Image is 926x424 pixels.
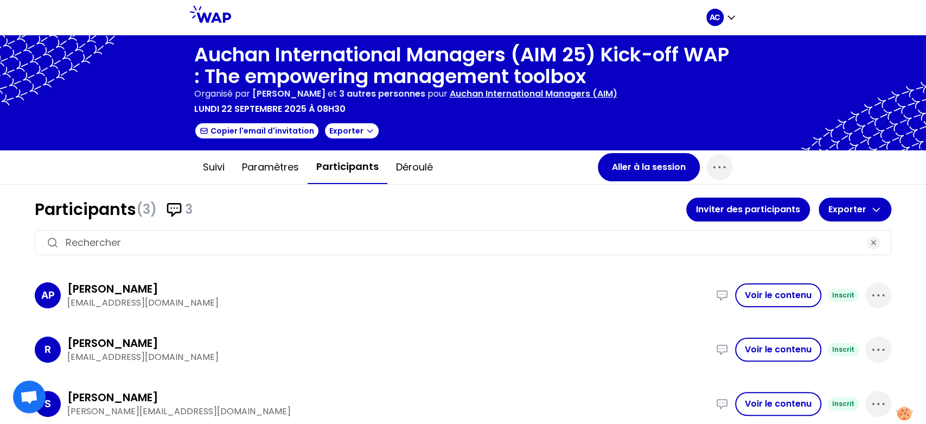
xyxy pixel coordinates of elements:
[67,281,158,296] h3: [PERSON_NAME]
[35,200,686,219] h1: Participants
[67,351,709,364] p: [EMAIL_ADDRESS][DOMAIN_NAME]
[194,122,320,140] button: Copier l'email d'invitation
[735,283,821,307] button: Voir le contenu
[828,289,859,302] div: Inscrit
[13,381,46,413] div: Ouvrir le chat
[136,201,157,218] span: (3)
[706,9,737,26] button: AC
[828,397,859,410] div: Inscrit
[828,343,859,356] div: Inscrit
[686,198,810,222] button: Inviter des participants
[44,396,51,412] p: S
[67,390,158,405] h3: [PERSON_NAME]
[450,87,617,100] p: Auchan International Managers (AIM)
[67,336,158,351] h3: [PERSON_NAME]
[41,288,55,303] p: AP
[819,198,891,222] button: Exporter
[194,151,233,183] button: Suivi
[308,150,387,184] button: Participants
[194,44,732,87] h1: Auchan International Managers (AIM 25) Kick-off WAP : The empowering management toolbox
[194,103,346,116] p: lundi 22 septembre 2025 à 08h30
[710,12,720,23] p: AC
[324,122,380,140] button: Exporter
[387,151,442,183] button: Déroulé
[427,87,448,100] p: pour
[44,342,51,357] p: R
[598,153,700,181] button: Aller à la session
[67,405,709,418] p: [PERSON_NAME][EMAIL_ADDRESS][DOMAIN_NAME]
[185,201,193,218] span: 3
[252,87,425,100] p: et
[233,151,308,183] button: Paramètres
[735,392,821,416] button: Voir le contenu
[66,235,860,250] input: Rechercher
[194,87,250,100] p: Organisé par
[339,87,425,100] span: 3 autres personnes
[252,87,325,100] span: [PERSON_NAME]
[735,338,821,362] button: Voir le contenu
[67,296,709,309] p: [EMAIL_ADDRESS][DOMAIN_NAME]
